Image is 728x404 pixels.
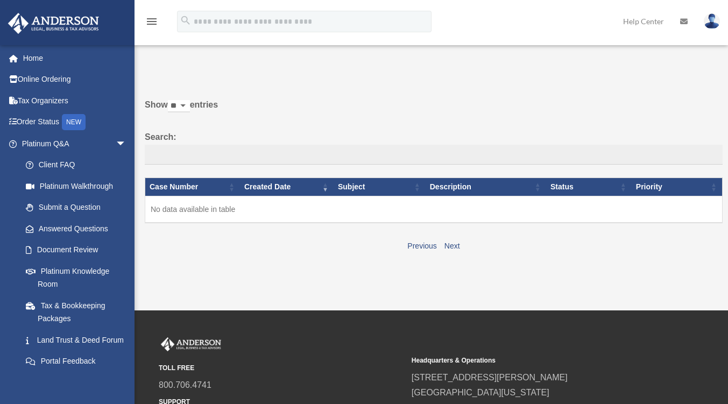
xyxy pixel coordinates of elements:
a: Platinum Walkthrough [15,175,137,197]
a: Answered Questions [15,218,132,239]
th: Created Date: activate to sort column ascending [240,178,334,196]
span: arrow_drop_down [116,133,137,155]
label: Search: [145,130,723,165]
a: Land Trust & Deed Forum [15,329,137,351]
i: menu [145,15,158,28]
a: [STREET_ADDRESS][PERSON_NAME] [412,373,568,382]
div: NEW [62,114,86,130]
th: Status: activate to sort column ascending [546,178,632,196]
label: Show entries [145,97,723,123]
th: Priority: activate to sort column ascending [632,178,723,196]
a: Home [8,47,143,69]
a: Client FAQ [15,154,137,176]
a: [GEOGRAPHIC_DATA][US_STATE] [412,388,549,397]
a: Previous [407,242,436,250]
a: Platinum Q&Aarrow_drop_down [8,133,137,154]
a: Next [444,242,460,250]
a: Document Review [15,239,137,261]
a: Tax & Bookkeeping Packages [15,295,137,329]
td: No data available in table [145,196,723,223]
a: Submit a Question [15,197,137,218]
th: Subject: activate to sort column ascending [334,178,426,196]
a: Order StatusNEW [8,111,143,133]
a: Platinum Knowledge Room [15,260,137,295]
img: User Pic [704,13,720,29]
a: Online Ordering [8,69,143,90]
th: Description: activate to sort column ascending [426,178,546,196]
input: Search: [145,145,723,165]
small: TOLL FREE [159,363,404,374]
select: Showentries [168,100,190,112]
img: Anderson Advisors Platinum Portal [5,13,102,34]
a: Portal Feedback [15,351,137,372]
small: Headquarters & Operations [412,355,657,366]
a: 800.706.4741 [159,380,211,389]
img: Anderson Advisors Platinum Portal [159,337,223,351]
th: Case Number: activate to sort column ascending [145,178,241,196]
a: menu [145,19,158,28]
i: search [180,15,192,26]
a: Tax Organizers [8,90,143,111]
